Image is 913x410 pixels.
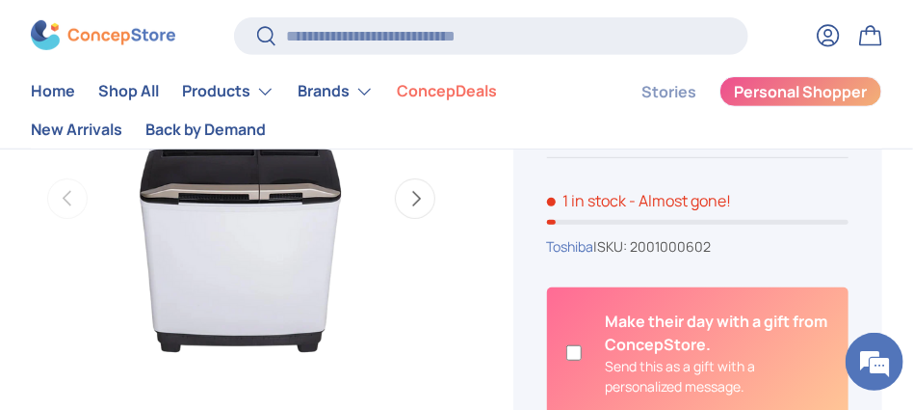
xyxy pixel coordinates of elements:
[595,72,882,149] nav: Secondary
[605,310,833,396] div: Is this a gift?
[31,73,75,111] a: Home
[98,73,159,111] a: Shop All
[547,190,627,211] span: 1 in stock
[566,342,583,365] input: Is this a gift?
[735,85,868,100] span: Personal Shopper
[31,21,175,51] img: ConcepStore
[719,76,882,107] a: Personal Shopper
[630,190,732,211] p: - Almost gone!
[598,237,628,256] span: SKU:
[631,237,712,256] span: 2001000602
[145,111,266,149] a: Back by Demand
[641,73,696,111] a: Stories
[31,72,595,149] nav: Primary
[286,72,385,111] summary: Brands
[594,237,712,256] span: |
[397,73,497,111] a: ConcepDeals
[170,72,286,111] summary: Products
[547,237,594,256] a: Toshiba
[31,111,122,149] a: New Arrivals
